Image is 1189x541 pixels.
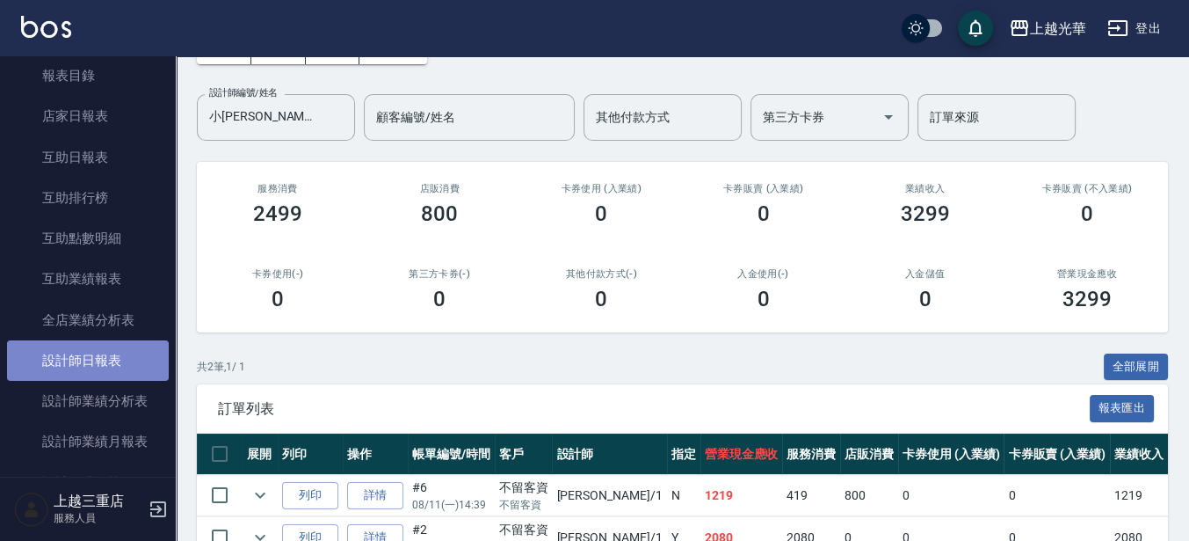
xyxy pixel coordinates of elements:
h5: 上越三重店 [54,493,143,510]
button: 報表匯出 [1090,395,1155,422]
a: 設計師業績分析表 [7,381,169,421]
a: 報表目錄 [7,55,169,96]
a: 全店業績分析表 [7,300,169,340]
h2: 卡券使用(-) [218,268,337,280]
h2: 其他付款方式(-) [541,268,661,280]
h3: 服務消費 [218,183,337,194]
td: 1219 [1110,475,1168,516]
a: 設計師業績月報表 [7,421,169,462]
a: 報表匯出 [1090,399,1155,416]
h2: 卡券販賣 (不入業績) [1027,183,1147,194]
td: [PERSON_NAME] /1 [552,475,666,516]
h2: 店販消費 [380,183,499,194]
h2: 業績收入 [866,183,985,194]
th: 操作 [343,434,408,475]
th: 服務消費 [782,434,840,475]
a: 設計師日報表 [7,340,169,381]
a: 互助點數明細 [7,218,169,259]
h2: 營業現金應收 [1027,268,1147,280]
h3: 0 [433,287,446,311]
th: 卡券使用 (入業績) [898,434,1004,475]
td: #6 [408,475,495,516]
h3: 0 [1081,201,1093,226]
h3: 0 [758,201,770,226]
th: 設計師 [552,434,666,475]
h3: 0 [595,201,607,226]
h3: 2499 [253,201,302,226]
h3: 0 [595,287,607,311]
p: 服務人員 [54,510,143,526]
h3: 0 [758,287,770,311]
td: 0 [898,475,1004,516]
p: 08/11 (一) 14:39 [412,497,490,513]
h2: 入金儲值 [866,268,985,280]
h3: 3299 [901,201,950,226]
div: 不留客資 [499,479,548,497]
td: 1219 [700,475,783,516]
div: 不留客資 [499,521,548,539]
h3: 800 [421,201,458,226]
a: 設計師排行榜 [7,463,169,503]
label: 設計師編號/姓名 [209,86,278,99]
button: Open [874,103,903,131]
span: 訂單列表 [218,400,1090,418]
h2: 卡券使用 (入業績) [541,183,661,194]
img: Person [14,492,49,527]
th: 店販消費 [840,434,898,475]
td: 0 [1004,475,1110,516]
th: 客戶 [495,434,553,475]
h2: 卡券販賣 (入業績) [703,183,823,194]
td: 800 [840,475,898,516]
h3: 0 [919,287,932,311]
button: 列印 [282,482,338,509]
button: expand row [247,482,273,508]
img: Logo [21,16,71,38]
h2: 第三方卡券(-) [380,268,499,280]
th: 業績收入 [1110,434,1168,475]
button: 全部展開 [1104,354,1169,381]
h2: 入金使用(-) [703,268,823,280]
th: 卡券販賣 (入業績) [1004,434,1110,475]
h3: 3299 [1062,287,1112,311]
a: 互助排行榜 [7,178,169,218]
p: 不留客資 [499,497,548,513]
button: 登出 [1100,12,1168,45]
th: 指定 [667,434,700,475]
td: 419 [782,475,840,516]
td: N [667,475,700,516]
h3: 0 [272,287,284,311]
button: 上越光華 [1002,11,1093,47]
th: 列印 [278,434,343,475]
a: 詳情 [347,482,403,509]
p: 共 2 筆, 1 / 1 [197,359,245,375]
a: 互助日報表 [7,137,169,178]
th: 帳單編號/時間 [408,434,495,475]
th: 展開 [243,434,278,475]
a: 互助業績報表 [7,259,169,299]
button: save [958,11,993,46]
div: 上越光華 [1030,18,1086,40]
a: 店家日報表 [7,96,169,136]
th: 營業現金應收 [700,434,783,475]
